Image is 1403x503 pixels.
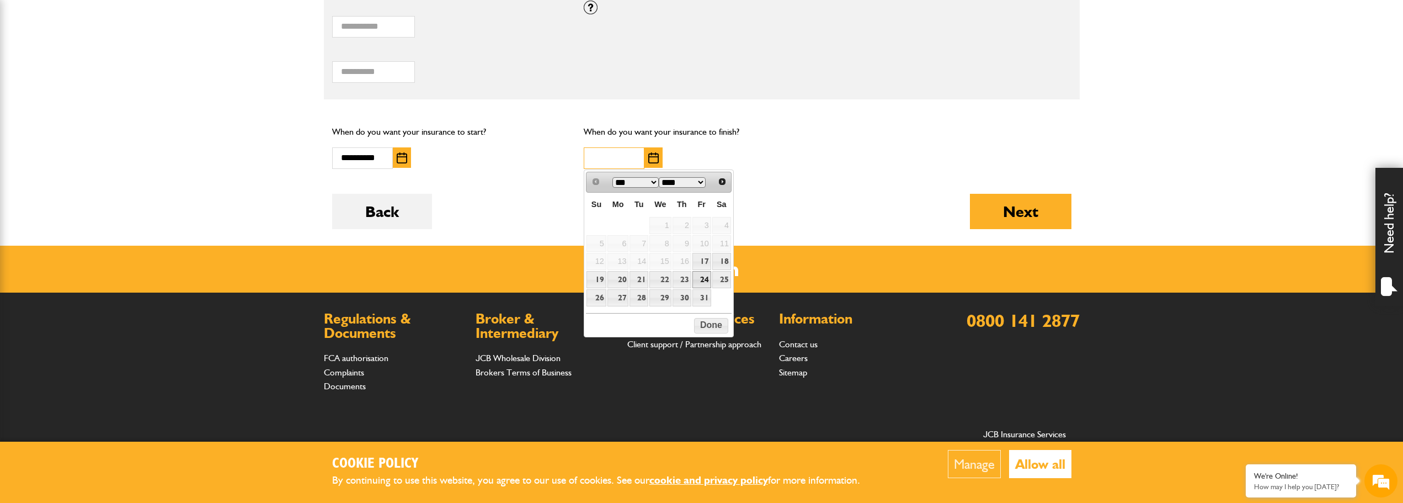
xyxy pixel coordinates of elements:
[692,271,711,288] a: 24
[591,200,601,209] span: Sunday
[476,312,616,340] h2: Broker & Intermediary
[692,253,711,270] a: 17
[694,318,728,333] button: Done
[673,271,691,288] a: 23
[612,200,624,209] span: Monday
[150,340,200,355] em: Start Chat
[649,474,768,486] a: cookie and privacy policy
[324,381,366,391] a: Documents
[332,125,568,139] p: When do you want your insurance to start?
[627,339,761,350] a: Client support / Partnership approach
[673,289,691,306] a: 30
[607,289,629,306] a: 27
[654,200,666,209] span: Wednesday
[584,125,819,139] p: When do you want your insurance to finish?
[14,135,201,159] input: Enter your email address
[712,271,731,288] a: 25
[714,173,730,189] a: Next
[1254,483,1348,491] p: How may I help you today?
[181,6,207,32] div: Minimize live chat window
[1254,472,1348,481] div: We're Online!
[332,472,878,489] p: By continuing to use this website, you agree to our use of cookies. See our for more information.
[717,200,727,209] span: Saturday
[698,200,706,209] span: Friday
[324,312,465,340] h2: Regulations & Documents
[332,194,432,229] button: Back
[14,102,201,126] input: Enter your last name
[718,177,727,186] span: Next
[779,367,807,378] a: Sitemap
[634,200,644,209] span: Tuesday
[332,456,878,473] h2: Cookie Policy
[630,271,648,288] a: 21
[586,289,606,306] a: 26
[476,367,572,378] a: Brokers Terms of Business
[712,253,731,270] a: 18
[14,167,201,192] input: Enter your phone number
[1375,168,1403,306] div: Need help?
[779,339,818,350] a: Contact us
[948,450,1001,478] button: Manage
[397,152,407,163] img: Choose date
[14,200,201,331] textarea: Type your message and hit 'Enter'
[476,353,561,363] a: JCB Wholesale Division
[779,353,808,363] a: Careers
[649,289,671,306] a: 29
[779,312,920,326] h2: Information
[967,310,1080,331] a: 0800 141 2877
[649,271,671,288] a: 22
[324,353,388,363] a: FCA authorisation
[692,289,711,306] a: 31
[648,152,659,163] img: Choose date
[970,194,1071,229] button: Next
[677,200,687,209] span: Thursday
[19,61,46,77] img: d_20077148190_company_1631870298795_20077148190
[586,271,606,288] a: 19
[607,271,629,288] a: 20
[1009,450,1071,478] button: Allow all
[630,289,648,306] a: 28
[57,62,185,76] div: Chat with us now
[324,367,364,378] a: Complaints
